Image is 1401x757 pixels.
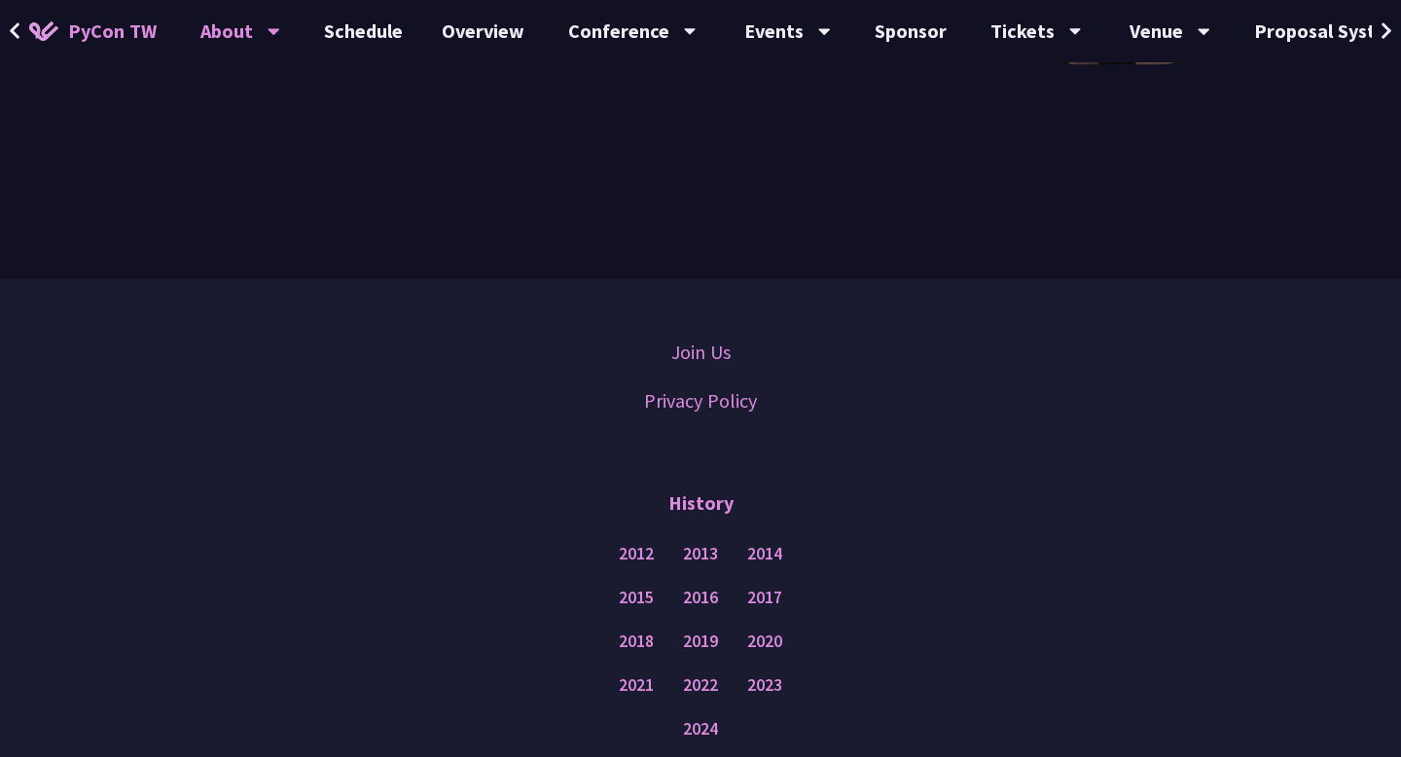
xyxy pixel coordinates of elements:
a: 2017 [747,586,782,610]
a: 2016 [683,586,718,610]
a: 2012 [619,542,654,566]
p: History [668,474,734,532]
span: PyCon TW [68,17,157,46]
a: 2014 [747,542,782,566]
a: 2018 [619,630,654,654]
a: Join Us [671,338,731,367]
a: 2021 [619,673,654,698]
a: 2019 [683,630,718,654]
img: Home icon of PyCon TW 2025 [29,21,58,41]
a: 2024 [683,717,718,741]
a: 2015 [619,586,654,610]
a: 2013 [683,542,718,566]
a: 2023 [747,673,782,698]
a: Privacy Policy [644,386,757,415]
a: PyCon TW [10,7,176,55]
a: 2020 [747,630,782,654]
a: 2022 [683,673,718,698]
